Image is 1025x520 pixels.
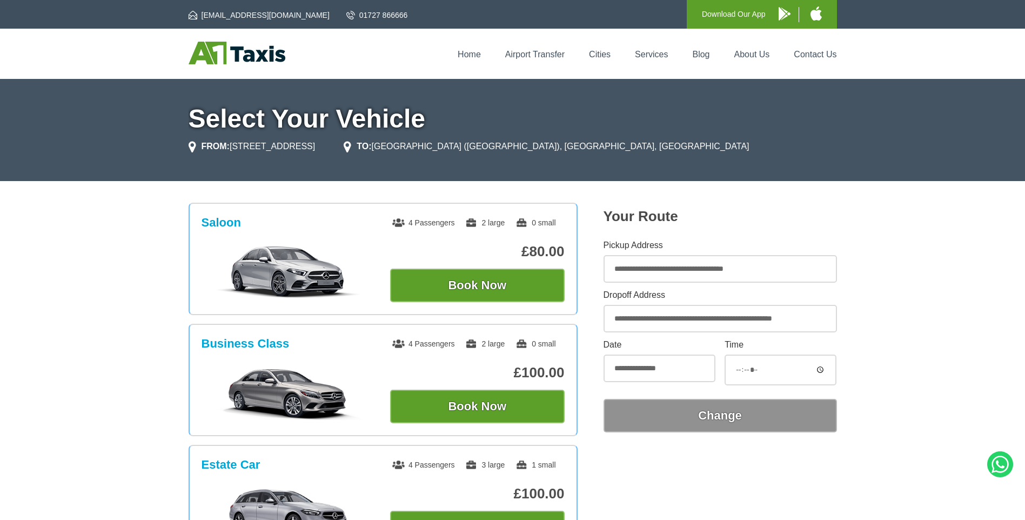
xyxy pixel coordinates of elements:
img: A1 Taxis St Albans LTD [189,42,285,64]
span: 1 small [515,461,555,469]
a: [EMAIL_ADDRESS][DOMAIN_NAME] [189,10,330,21]
a: About Us [734,50,770,59]
a: 01727 866666 [346,10,408,21]
label: Dropoff Address [604,291,837,299]
button: Change [604,399,837,432]
a: Blog [692,50,709,59]
label: Time [725,341,836,349]
img: Saloon [207,245,370,299]
strong: TO: [357,142,371,151]
button: Book Now [390,390,565,423]
h3: Business Class [202,337,290,351]
span: 3 large [465,461,505,469]
span: 4 Passengers [392,339,455,348]
img: A1 Taxis Android App [779,7,790,21]
span: 0 small [515,218,555,227]
button: Book Now [390,269,565,302]
li: [GEOGRAPHIC_DATA] ([GEOGRAPHIC_DATA]), [GEOGRAPHIC_DATA], [GEOGRAPHIC_DATA] [344,140,749,153]
p: Download Our App [702,8,766,21]
img: Business Class [207,366,370,420]
span: 0 small [515,339,555,348]
a: Airport Transfer [505,50,565,59]
strong: FROM: [202,142,230,151]
span: 4 Passengers [392,461,455,469]
label: Pickup Address [604,241,837,250]
img: A1 Taxis iPhone App [810,6,822,21]
h3: Saloon [202,216,241,230]
span: 2 large [465,339,505,348]
a: Home [458,50,481,59]
h1: Select Your Vehicle [189,106,837,132]
li: [STREET_ADDRESS] [189,140,316,153]
span: 2 large [465,218,505,227]
a: Services [635,50,668,59]
a: Cities [589,50,611,59]
a: Contact Us [794,50,836,59]
span: 4 Passengers [392,218,455,227]
p: £80.00 [390,243,565,260]
p: £100.00 [390,485,565,502]
h3: Estate Car [202,458,260,472]
h2: Your Route [604,208,837,225]
label: Date [604,341,715,349]
p: £100.00 [390,364,565,381]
